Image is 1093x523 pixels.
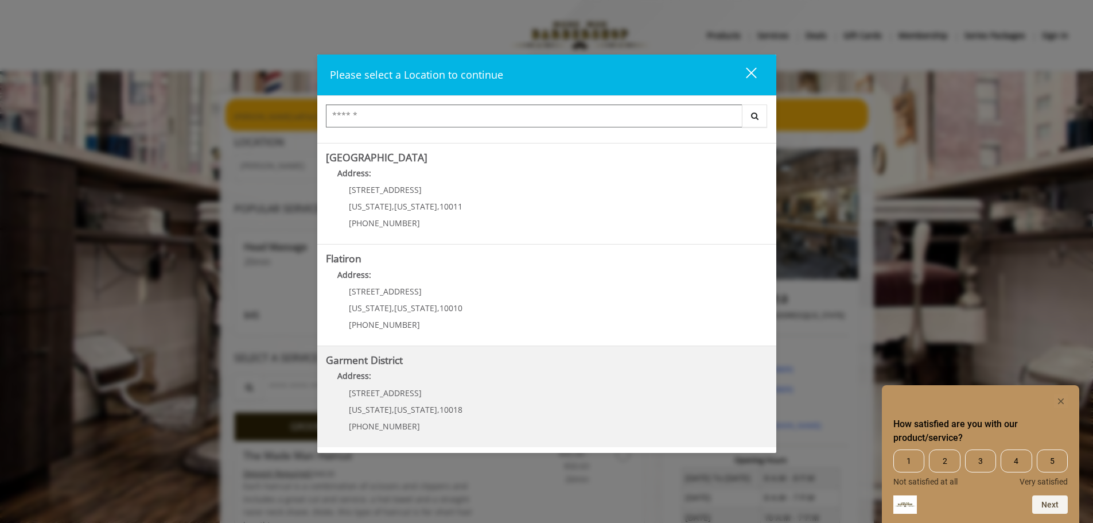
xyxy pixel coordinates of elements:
[1054,394,1068,408] button: Hide survey
[437,201,439,212] span: ,
[349,319,420,330] span: [PHONE_NUMBER]
[392,303,394,313] span: ,
[893,394,1068,514] div: How satisfied are you with our product/service? Select an option from 1 to 5, with 1 being Not sa...
[337,168,371,179] b: Address:
[725,63,764,87] button: close dialog
[349,303,392,313] span: [US_STATE]
[893,477,958,486] span: Not satisfied at all
[439,404,462,415] span: 10018
[748,112,761,120] i: Search button
[349,421,420,432] span: [PHONE_NUMBER]
[893,450,924,472] span: 1
[439,201,462,212] span: 10011
[326,150,427,164] b: [GEOGRAPHIC_DATA]
[349,201,392,212] span: [US_STATE]
[326,104,742,127] input: Search Center
[1037,450,1068,472] span: 5
[1032,495,1068,514] button: Next question
[733,67,756,84] div: close dialog
[929,450,960,472] span: 2
[439,303,462,313] span: 10010
[392,404,394,415] span: ,
[326,353,403,367] b: Garment District
[330,68,503,82] span: Please select a Location to continue
[349,404,392,415] span: [US_STATE]
[437,303,439,313] span: ,
[392,201,394,212] span: ,
[337,370,371,381] b: Address:
[893,417,1068,445] h2: How satisfied are you with our product/service? Select an option from 1 to 5, with 1 being Not sa...
[394,303,437,313] span: [US_STATE]
[394,404,437,415] span: [US_STATE]
[893,450,1068,486] div: How satisfied are you with our product/service? Select an option from 1 to 5, with 1 being Not sa...
[349,388,422,398] span: [STREET_ADDRESS]
[337,269,371,280] b: Address:
[1020,477,1068,486] span: Very satisfied
[349,184,422,195] span: [STREET_ADDRESS]
[349,218,420,228] span: [PHONE_NUMBER]
[394,201,437,212] span: [US_STATE]
[437,404,439,415] span: ,
[349,286,422,297] span: [STREET_ADDRESS]
[1001,450,1032,472] span: 4
[965,450,996,472] span: 3
[326,104,768,133] div: Center Select
[326,251,361,265] b: Flatiron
